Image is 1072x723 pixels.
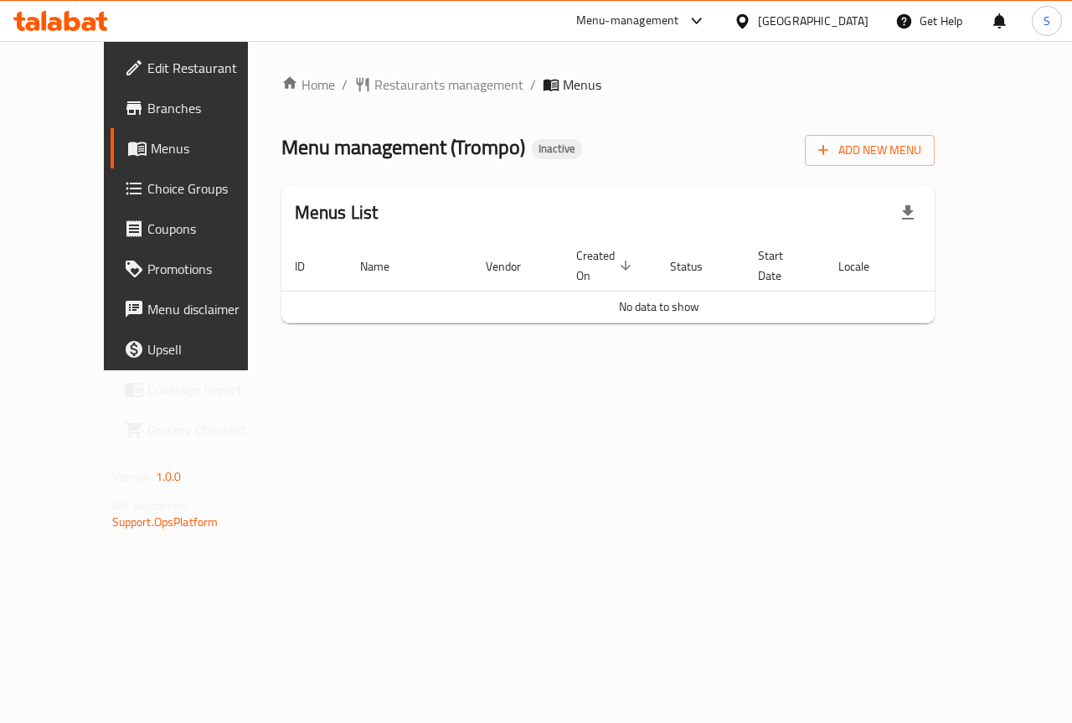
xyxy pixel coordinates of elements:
span: Version: [112,466,153,488]
span: Inactive [532,142,582,156]
span: Status [670,256,724,276]
li: / [342,75,348,95]
div: Export file [888,193,928,233]
span: Get support on: [112,494,189,516]
a: Menus [111,128,283,168]
a: Menu disclaimer [111,289,283,329]
span: Branches [147,98,270,118]
th: Actions [911,240,1037,292]
span: Menus [563,75,601,95]
span: ID [295,256,327,276]
span: Locale [838,256,891,276]
span: Menus [151,138,270,158]
a: Restaurants management [354,75,523,95]
a: Branches [111,88,283,128]
a: Choice Groups [111,168,283,209]
a: Support.OpsPlatform [112,511,219,533]
span: Restaurants management [374,75,523,95]
div: Menu-management [576,11,679,31]
a: Upsell [111,329,283,369]
nav: breadcrumb [281,75,935,95]
a: Coverage Report [111,369,283,410]
table: enhanced table [281,240,1037,323]
h2: Menus List [295,200,379,225]
div: [GEOGRAPHIC_DATA] [758,12,868,30]
a: Grocery Checklist [111,410,283,450]
li: / [530,75,536,95]
span: Start Date [758,245,805,286]
span: Upsell [147,339,270,359]
button: Add New Menu [805,135,935,166]
a: Coupons [111,209,283,249]
span: S [1044,12,1050,30]
span: Menu management ( Trompo ) [281,128,525,166]
span: No data to show [619,296,699,318]
a: Promotions [111,249,283,289]
span: Created On [576,245,636,286]
span: Add New Menu [818,140,921,161]
span: Name [360,256,411,276]
span: Edit Restaurant [147,58,270,78]
a: Edit Restaurant [111,48,283,88]
a: Home [281,75,335,95]
span: Promotions [147,259,270,279]
span: Coverage Report [147,380,270,400]
span: Choice Groups [147,178,270,199]
span: Grocery Checklist [147,420,270,440]
span: Coupons [147,219,270,239]
span: Menu disclaimer [147,299,270,319]
span: 1.0.0 [156,466,182,488]
span: Vendor [486,256,543,276]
